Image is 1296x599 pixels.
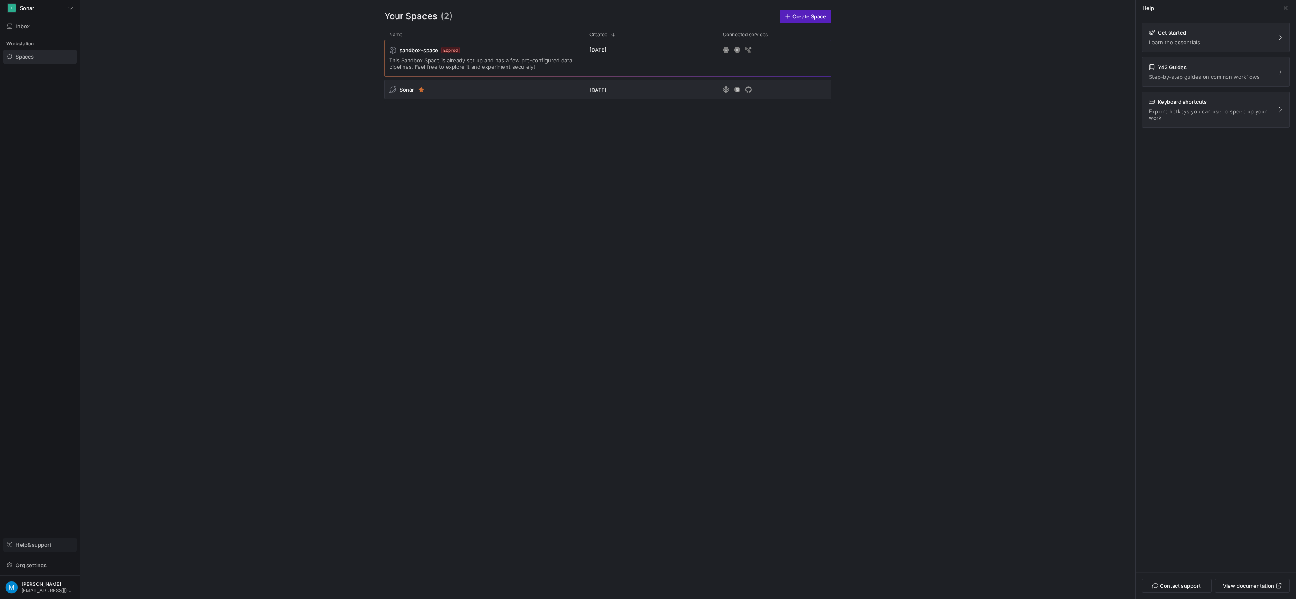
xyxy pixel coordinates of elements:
div: Press SPACE to select this row. [384,40,831,80]
button: Inbox [3,19,77,33]
span: Created [589,32,607,37]
button: Help& support [3,538,77,552]
span: [DATE] [589,47,607,53]
p: Y42 Guides [1158,64,1187,70]
span: Org settings [16,562,47,568]
img: https://lh3.googleusercontent.com/a/ACg8ocIIIPPK56-UitbqMzJxr_MwuuHMgqXeggjCSIT17pyze7hLHw=s96-c [5,581,18,594]
span: Spaces [16,53,34,60]
div: Workstation [3,38,77,50]
span: Inbox [16,23,30,29]
a: Org settings [3,563,77,569]
span: Connected services [723,32,768,37]
span: [EMAIL_ADDRESS][PERSON_NAME][DOMAIN_NAME] [21,588,75,593]
span: Name [389,32,402,37]
a: Spaces [3,50,77,64]
button: Contact support [1142,579,1212,593]
div: S [8,4,16,12]
p: Learn the essentials [1149,39,1200,45]
button: Keyboard shortcutsExplore hotkeys you can use to speed up your work [1142,92,1290,128]
span: [DATE] [589,87,607,93]
p: Get started [1158,29,1186,36]
p: Step-by-step guides on common workflows [1149,74,1260,80]
button: https://lh3.googleusercontent.com/a/ACg8ocIIIPPK56-UitbqMzJxr_MwuuHMgqXeggjCSIT17pyze7hLHw=s96-c[... [3,579,77,596]
span: Sonar [20,5,34,11]
span: Contact support [1160,583,1201,589]
p: Keyboard shortcuts [1158,98,1207,105]
span: Sonar [400,86,414,93]
span: Create Space [792,13,826,20]
a: Help [1142,4,1155,12]
span: View documentation [1223,583,1274,589]
span: Your Spaces [384,10,437,23]
button: Get startedLearn the essentials [1142,23,1290,52]
span: Help & support [16,542,51,548]
p: Explore hotkeys you can use to speed up your work [1149,108,1277,121]
span: (2) [441,10,453,23]
a: Create Space [780,10,831,23]
button: Org settings [3,558,77,572]
button: Y42 GuidesStep-by-step guides on common workflows [1142,57,1290,87]
span: Expired [441,47,460,53]
a: View documentation [1215,579,1290,593]
span: sandbox-space [400,47,438,53]
span: [PERSON_NAME] [21,581,75,587]
span: This Sandbox Space is already set up and has a few pre-configured data pipelines. Feel free to ex... [389,57,580,70]
div: Press SPACE to select this row. [384,80,831,103]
